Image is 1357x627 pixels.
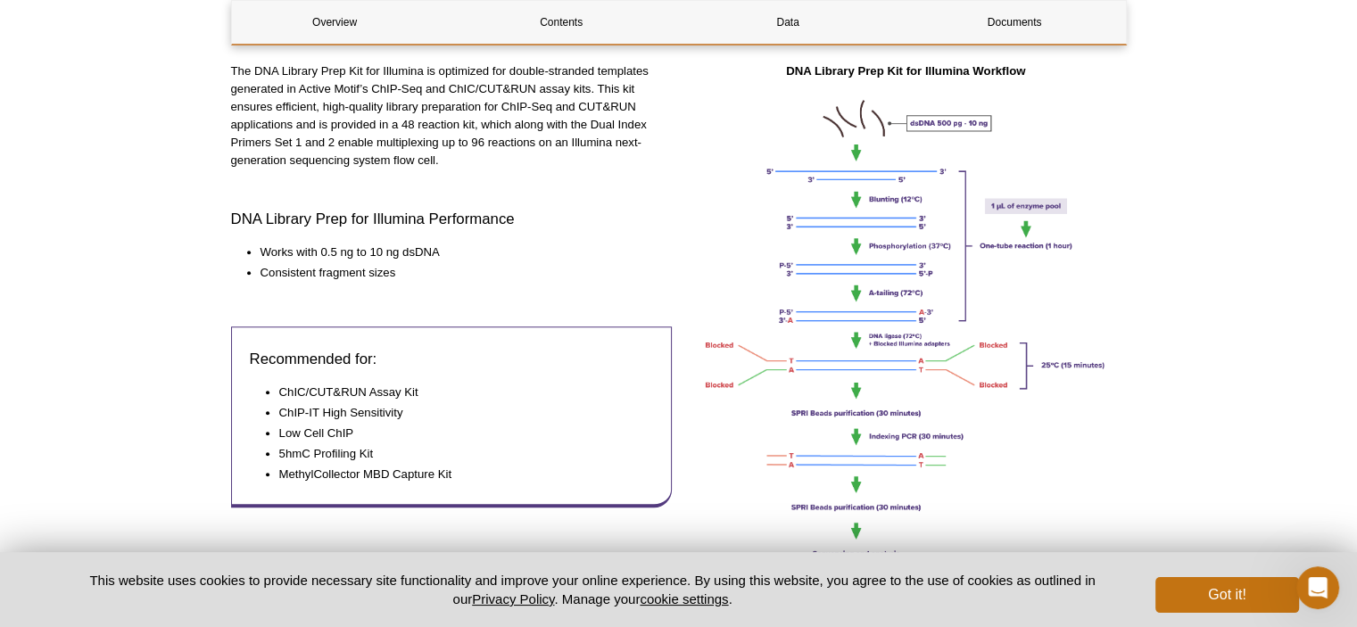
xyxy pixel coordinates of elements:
[59,571,1127,608] p: This website uses cookies to provide necessary site functionality and improve your online experie...
[261,264,655,282] li: Consistent fragment sizes
[640,591,728,606] button: cookie settings
[685,1,891,44] a: Data
[231,62,673,169] p: The DNA Library Prep Kit for Illumina is optimized for double-stranded templates generated in Act...
[279,445,636,463] li: 5hmC Profiling Kit
[250,349,654,370] h3: Recommended for:
[685,85,1127,574] img: How the DNA Library Prep Kit Works
[472,591,554,606] a: Privacy Policy
[1155,577,1298,613] button: Got it!
[685,85,1127,598] p: (Click image to enlarge)
[459,1,665,44] a: Contents
[279,384,636,401] li: ChIC/CUT&RUN Assay Kit
[232,1,438,44] a: Overview
[279,404,636,422] li: ChIP-IT High Sensitivity
[231,209,673,230] h3: DNA Library Prep for Illumina Performance
[261,243,655,261] li: Works with 0.5 ng to 10 ng dsDNA
[279,425,636,442] li: Low Cell ChIP
[279,466,636,483] li: MethylCollector MBD Capture Kit
[912,1,1118,44] a: Documents
[786,64,1025,78] strong: DNA Library Prep Kit for Illumina Workflow
[1296,566,1339,609] iframe: Intercom live chat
